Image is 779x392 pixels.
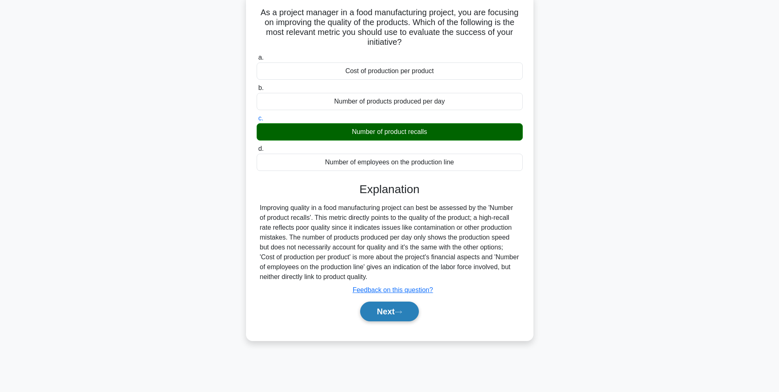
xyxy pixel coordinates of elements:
[260,203,519,282] div: Improving quality in a food manufacturing project can best be assessed by the 'Number of product ...
[258,145,264,152] span: d.
[353,286,433,293] a: Feedback on this question?
[258,84,264,91] span: b.
[257,93,523,110] div: Number of products produced per day
[256,7,524,48] h5: As a project manager in a food manufacturing project, you are focusing on improving the quality o...
[360,302,419,321] button: Next
[258,54,264,61] span: a.
[257,123,523,141] div: Number of product recalls
[257,154,523,171] div: Number of employees on the production line
[258,115,263,122] span: c.
[257,62,523,80] div: Cost of production per product
[262,182,518,196] h3: Explanation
